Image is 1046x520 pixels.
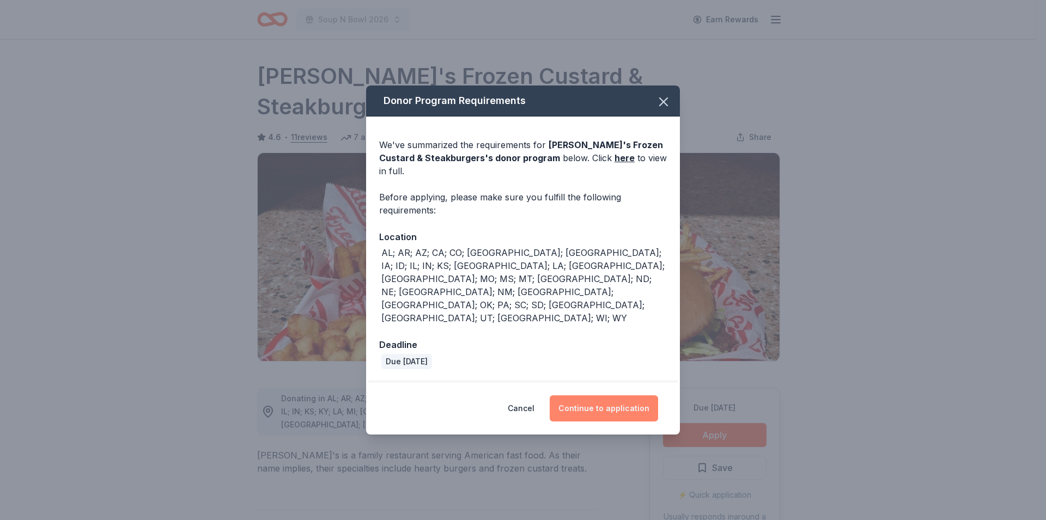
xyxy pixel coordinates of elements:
[379,138,667,178] div: We've summarized the requirements for below. Click to view in full.
[508,395,534,421] button: Cancel
[379,338,667,352] div: Deadline
[379,191,667,217] div: Before applying, please make sure you fulfill the following requirements:
[550,395,658,421] button: Continue to application
[379,230,667,244] div: Location
[615,151,635,164] a: here
[366,85,680,117] div: Donor Program Requirements
[381,354,432,369] div: Due [DATE]
[381,246,667,325] div: AL; AR; AZ; CA; CO; [GEOGRAPHIC_DATA]; [GEOGRAPHIC_DATA]; IA; ID; IL; IN; KS; [GEOGRAPHIC_DATA]; ...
